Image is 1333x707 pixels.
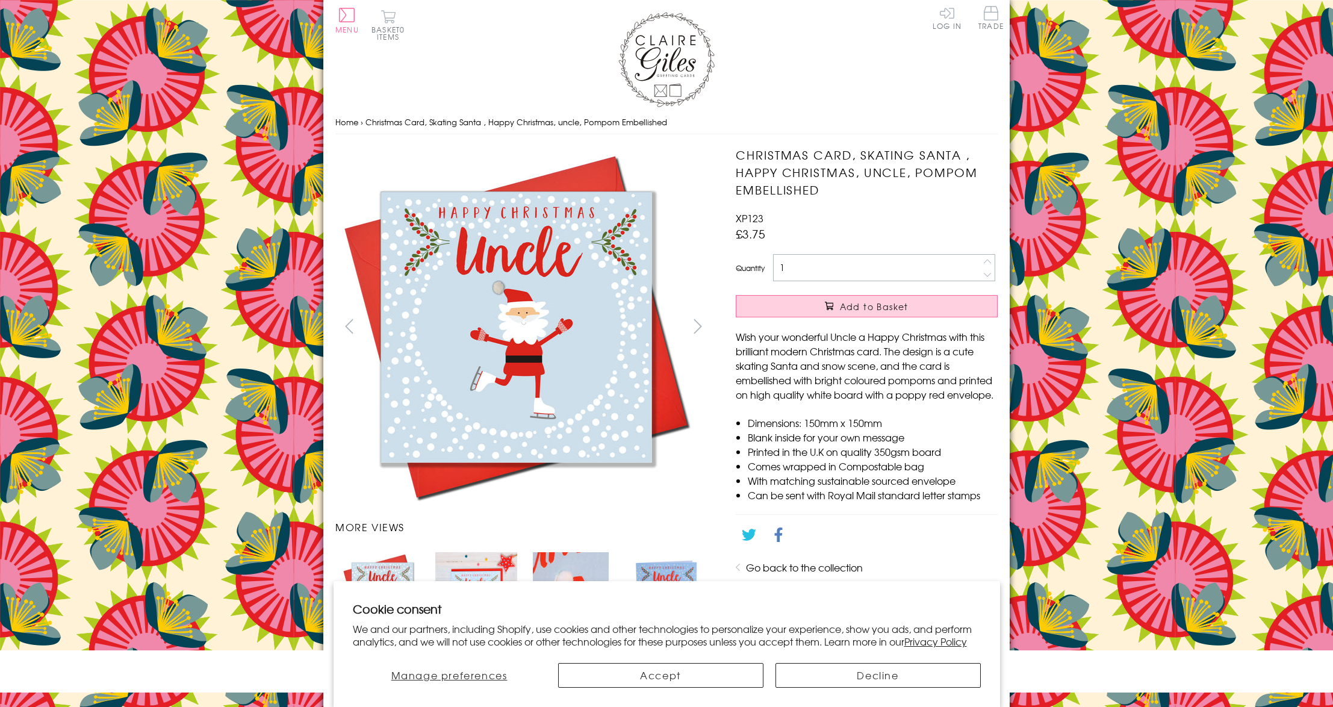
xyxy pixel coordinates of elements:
span: Menu [335,24,359,35]
button: Add to Basket [736,295,998,317]
button: prev [335,313,362,340]
h2: Cookie consent [353,600,981,617]
img: Christmas Card, Skating Santa , Happy Christmas, uncle, Pompom Embellished [341,552,423,634]
span: Christmas Card, Skating Santa , Happy Christmas, uncle, Pompom Embellished [365,116,667,128]
h1: Christmas Card, Skating Santa , Happy Christmas, uncle, Pompom Embellished [736,146,998,198]
li: Can be sent with Royal Mail standard letter stamps [748,488,998,502]
button: Menu [335,8,359,33]
li: Dimensions: 150mm x 150mm [748,416,998,430]
button: Accept [558,663,763,688]
li: Carousel Page 1 (Current Slide) [335,546,429,655]
a: Log In [933,6,962,30]
span: £3.75 [736,225,765,242]
button: Decline [775,663,981,688]
span: Add to Basket [840,301,909,313]
label: Quantity [736,263,765,273]
span: 0 items [377,24,405,42]
span: XP123 [736,211,763,225]
a: Trade [978,6,1004,32]
img: Christmas Card, Skating Santa , Happy Christmas, uncle, Pompom Embellished [533,552,609,649]
nav: breadcrumbs [335,110,998,135]
img: Claire Giles Greetings Cards [618,12,715,107]
li: With matching sustainable sourced envelope [748,473,998,488]
span: Trade [978,6,1004,30]
h3: More views [335,520,712,534]
button: Basket0 items [371,10,405,40]
button: next [685,313,712,340]
li: Carousel Page 4 [618,546,712,655]
img: Christmas Card, Skating Santa , Happy Christmas, uncle, Pompom Embellished [624,552,706,634]
a: Go back to the collection [746,560,863,575]
p: Wish your wonderful Uncle a Happy Christmas with this brilliant modern Christmas card. The design... [736,329,998,402]
img: Christmas Card, Skating Santa , Happy Christmas, uncle, Pompom Embellished [335,146,697,508]
ul: Carousel Pagination [335,546,712,655]
img: Christmas Card, Skating Santa , Happy Christmas, uncle, Pompom Embellished [712,146,1073,508]
p: We and our partners, including Shopify, use cookies and other technologies to personalize your ex... [353,623,981,648]
img: Christmas Card, Skating Santa , Happy Christmas, uncle, Pompom Embellished [435,552,517,635]
button: Manage preferences [353,663,546,688]
li: Printed in the U.K on quality 350gsm board [748,444,998,459]
a: Privacy Policy [904,634,967,649]
span: Manage preferences [391,668,508,682]
a: Home [335,116,358,128]
li: Carousel Page 2 [429,546,523,655]
li: Blank inside for your own message [748,430,998,444]
span: › [361,116,363,128]
li: Carousel Page 3 [523,546,617,655]
li: Comes wrapped in Compostable bag [748,459,998,473]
